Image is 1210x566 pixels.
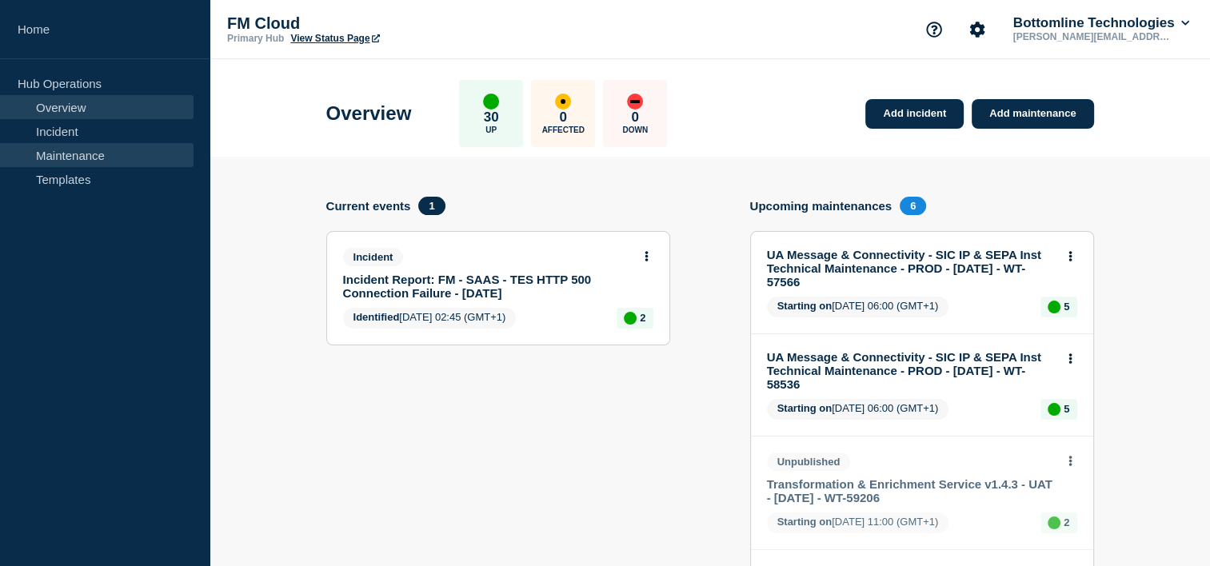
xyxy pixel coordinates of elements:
span: Starting on [777,402,833,414]
span: Incident [343,248,404,266]
div: up [483,94,499,110]
a: View Status Page [290,33,379,44]
div: affected [555,94,571,110]
p: 0 [560,110,567,126]
span: Identified [353,311,400,323]
span: [DATE] 02:45 (GMT+1) [343,308,517,329]
p: 0 [632,110,639,126]
h1: Overview [326,102,412,125]
a: Incident Report: FM - SAAS - TES HTTP 500 Connection Failure - [DATE] [343,273,632,300]
p: Affected [542,126,585,134]
p: [PERSON_NAME][EMAIL_ADDRESS][DOMAIN_NAME] [1010,31,1176,42]
a: UA Message & Connectivity - SIC IP & SEPA Inst Technical Maintenance - PROD - [DATE] - WT-57566 [767,248,1056,289]
span: 1 [418,197,445,215]
a: Transformation & Enrichment Service v1.4.3 - UAT - [DATE] - WT-59206 [767,477,1056,504]
span: Starting on [777,300,833,312]
button: Bottomline Technologies [1010,15,1192,31]
p: 30 [484,110,499,126]
div: down [627,94,643,110]
p: Down [622,126,648,134]
button: Account settings [960,13,994,46]
span: Starting on [777,516,833,528]
a: Add incident [865,99,964,129]
div: up [1048,301,1060,313]
p: 2 [1064,516,1069,528]
button: Support [917,13,951,46]
span: [DATE] 06:00 (GMT+1) [767,297,949,317]
p: Up [485,126,497,134]
p: 2 [640,312,645,324]
span: [DATE] 11:00 (GMT+1) [767,512,949,533]
span: 6 [900,197,926,215]
p: 5 [1064,403,1069,415]
p: FM Cloud [227,14,547,33]
p: Primary Hub [227,33,284,44]
span: Unpublished [767,452,851,471]
a: UA Message & Connectivity - SIC IP & SEPA Inst Technical Maintenance - PROD - [DATE] - WT-58536 [767,350,1056,391]
a: Add maintenance [972,99,1093,129]
h4: Current events [326,199,411,213]
div: up [1048,516,1060,529]
div: up [1048,403,1060,416]
p: 5 [1064,301,1069,313]
h4: Upcoming maintenances [750,199,893,213]
div: up [624,312,637,325]
span: [DATE] 06:00 (GMT+1) [767,399,949,420]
